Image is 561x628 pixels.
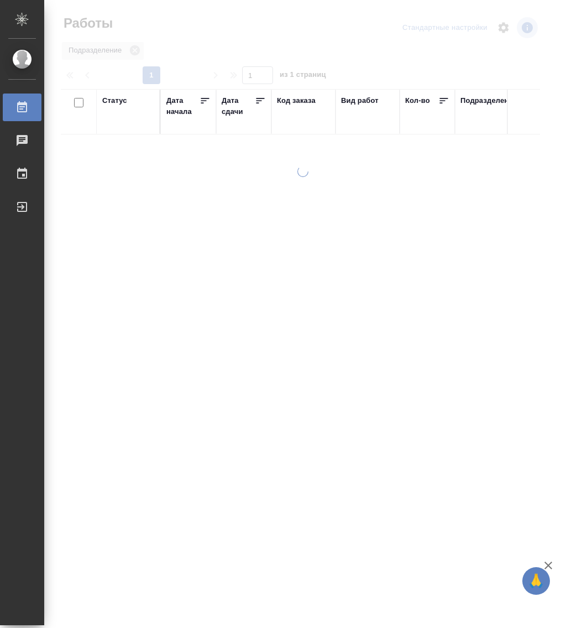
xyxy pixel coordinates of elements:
[277,95,316,106] div: Код заказа
[460,95,517,106] div: Подразделение
[102,95,127,106] div: Статус
[405,95,430,106] div: Кол-во
[166,95,200,117] div: Дата начала
[341,95,379,106] div: Вид работ
[527,569,546,593] span: 🙏
[222,95,255,117] div: Дата сдачи
[522,567,550,595] button: 🙏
